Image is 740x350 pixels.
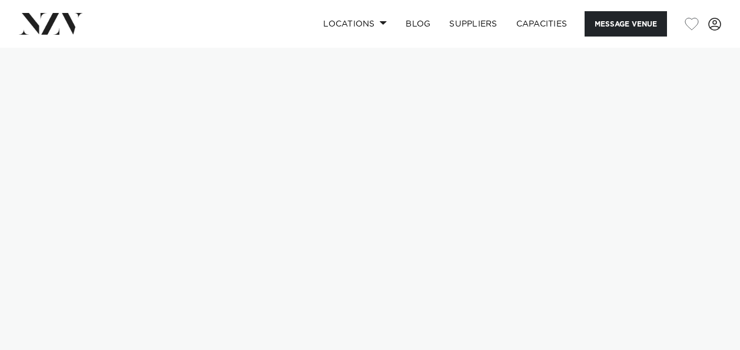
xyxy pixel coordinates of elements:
[19,13,83,34] img: nzv-logo.png
[314,11,396,37] a: Locations
[585,11,667,37] button: Message Venue
[440,11,506,37] a: SUPPLIERS
[507,11,577,37] a: Capacities
[396,11,440,37] a: BLOG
